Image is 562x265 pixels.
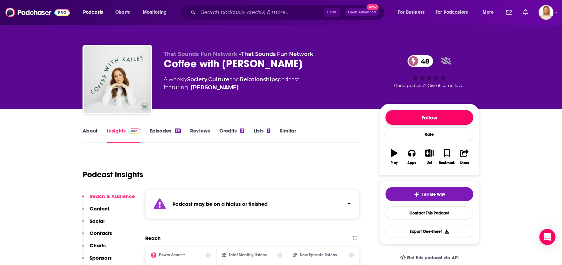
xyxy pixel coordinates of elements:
input: Search podcasts, credits, & more... [198,7,324,18]
div: Open Intercom Messenger [539,229,555,245]
span: 48 [414,55,433,67]
span: Good podcast? Give it some love! [394,83,464,88]
div: Apps [407,161,416,165]
span: More [482,8,494,17]
button: open menu [78,7,112,18]
span: Logged in as leannebush [539,5,553,20]
span: Open Advanced [348,11,376,14]
span: New [367,4,379,10]
span: featuring [164,84,299,92]
span: Ctrl K [324,8,340,17]
a: Society [187,76,207,83]
div: A weekly podcast [164,76,299,92]
button: Follow [385,110,473,125]
a: Kailey Dickerson [191,84,239,92]
div: 1 [267,128,270,133]
a: Show notifications dropdown [503,7,515,18]
button: Export One-Sheet [385,225,473,238]
a: Culture [208,76,229,83]
div: Bookmark [439,161,455,165]
button: Reach & Audience [82,193,135,205]
span: , [207,76,208,83]
div: 48Good podcast? Give it some love! [379,51,480,92]
p: Social [90,218,105,224]
span: • [239,51,313,57]
a: Episodes39 [150,127,181,143]
p: Reach & Audience [90,193,135,199]
div: 39 [175,128,181,133]
a: Reviews [190,127,210,143]
span: Podcasts [83,8,103,17]
div: Rate [385,127,473,141]
img: Coffee with Kailey [84,46,151,113]
span: Monitoring [143,8,167,17]
img: tell me why sparkle [414,192,419,197]
span: Charts [115,8,130,17]
div: Search podcasts, credits, & more... [186,5,391,20]
div: List [427,161,432,165]
button: Show profile menu [539,5,553,20]
button: Share [456,145,473,169]
button: open menu [477,7,502,18]
p: Sponsors [90,255,112,261]
a: Contact This Podcast [385,206,473,219]
button: Contacts [82,230,112,242]
div: Share [460,161,469,165]
p: Charts [90,242,106,249]
span: For Podcasters [436,8,468,17]
a: Credits3 [219,127,244,143]
span: For Business [398,8,425,17]
h2: New Episode Listens [300,253,337,257]
button: tell me why sparkleTell Me Why [385,187,473,201]
a: InsightsPodchaser Pro [107,127,140,143]
button: open menu [138,7,175,18]
a: About [82,127,98,143]
a: Charts [111,7,134,18]
div: 3 [240,128,244,133]
span: Tell Me Why [422,192,445,197]
button: Bookmark [438,145,455,169]
h2: Total Monthly Listens [229,253,267,257]
img: User Profile [539,5,553,20]
button: Social [82,218,105,230]
button: Play [385,145,403,169]
button: List [420,145,438,169]
h2: Power Score™ [159,253,185,257]
button: open menu [393,7,433,18]
a: Relationships [240,76,278,83]
div: Play [391,161,398,165]
strong: Podcast may be on a hiatus or finished [172,201,268,207]
span: That Sounds Fun Network [164,51,237,57]
h1: Podcast Insights [82,170,143,180]
p: Content [90,205,109,212]
span: Get this podcast via API [407,255,459,261]
span: and [229,76,240,83]
a: That Sounds Fun Network [241,51,313,57]
img: Podchaser - Follow, Share and Rate Podcasts [5,6,70,19]
button: Content [82,205,109,218]
section: Click to expand status details [145,189,359,219]
a: Lists1 [254,127,270,143]
img: Podchaser Pro [128,128,140,134]
a: Show notifications dropdown [520,7,530,18]
button: Open AdvancedNew [345,8,379,16]
button: open menu [431,7,477,18]
button: Apps [403,145,420,169]
button: Charts [82,242,106,255]
p: Contacts [90,230,112,236]
h2: Reach [145,235,161,241]
a: Similar [280,127,296,143]
a: 48 [407,55,433,67]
